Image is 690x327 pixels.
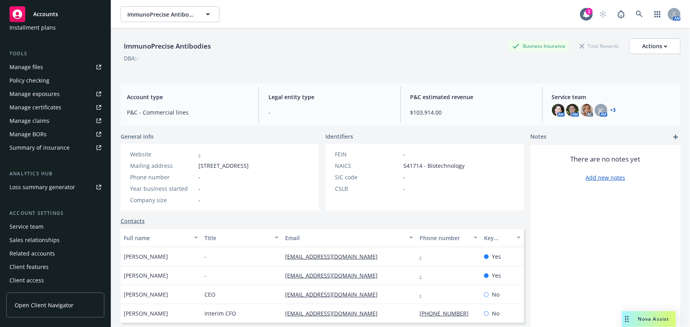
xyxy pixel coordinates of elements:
[9,181,75,194] div: Loss summary generator
[121,41,214,51] div: ImmunoPrecise Antibodies
[410,93,533,101] span: P&C estimated revenue
[6,61,104,73] a: Manage files
[403,150,405,158] span: -
[127,93,249,101] span: Account type
[420,310,475,317] a: [PHONE_NUMBER]
[130,196,195,204] div: Company size
[6,209,104,217] div: Account settings
[9,274,44,287] div: Client access
[285,291,384,298] a: [EMAIL_ADDRESS][DOMAIN_NAME]
[492,309,499,318] span: No
[198,162,249,170] span: [STREET_ADDRESS]
[201,228,282,247] button: Title
[492,271,501,280] span: Yes
[586,8,593,15] div: 1
[9,88,60,100] div: Manage exposures
[416,228,481,247] button: Phone number
[552,93,674,101] span: Service team
[576,41,623,51] div: Total Rewards
[282,228,416,247] button: Email
[6,141,104,154] a: Summary of insurance
[6,115,104,127] a: Manage claims
[6,21,104,34] a: Installment plans
[492,290,499,299] span: No
[6,101,104,114] a: Manage certificates
[6,3,104,25] a: Accounts
[124,290,168,299] span: [PERSON_NAME]
[595,6,611,22] a: Start snowing
[650,6,665,22] a: Switch app
[586,173,625,182] a: Add new notes
[403,173,405,181] span: -
[6,50,104,58] div: Tools
[638,316,669,322] span: Nova Assist
[642,39,667,54] div: Actions
[410,108,533,117] span: $103,914.00
[198,184,200,193] span: -
[198,196,200,204] span: -
[121,132,154,141] span: General info
[631,6,647,22] a: Search
[403,184,405,193] span: -
[198,173,200,181] span: -
[6,88,104,100] a: Manage exposures
[9,234,60,246] div: Sales relationships
[613,6,629,22] a: Report a Bug
[204,271,206,280] span: -
[335,162,400,170] div: NAICS
[420,291,428,298] a: -
[629,38,681,54] button: Actions
[403,162,465,170] span: 541714 - Biotechnology
[204,252,206,261] span: -
[124,54,138,62] div: DBA: -
[9,141,70,154] div: Summary of insurance
[204,309,236,318] span: Interim CFO
[611,108,616,113] a: +3
[325,132,353,141] span: Identifiers
[285,310,384,317] a: [EMAIL_ADDRESS][DOMAIN_NAME]
[33,11,58,17] span: Accounts
[6,247,104,260] a: Related accounts
[9,115,49,127] div: Manage claims
[124,252,168,261] span: [PERSON_NAME]
[6,220,104,233] a: Service team
[285,272,384,279] a: [EMAIL_ADDRESS][DOMAIN_NAME]
[580,104,593,117] img: photo
[9,220,43,233] div: Service team
[9,21,56,34] div: Installment plans
[622,311,632,327] div: Drag to move
[130,184,195,193] div: Year business started
[127,108,249,117] span: P&C - Commercial lines
[124,271,168,280] span: [PERSON_NAME]
[9,74,49,87] div: Policy checking
[420,253,428,260] a: -
[198,150,200,158] a: -
[121,6,219,22] button: ImmunoPrecise Antibodies
[127,10,196,19] span: ImmunoPrecise Antibodies
[6,128,104,141] a: Manage BORs
[484,234,512,242] div: Key contact
[509,41,569,51] div: Business Insurance
[566,104,579,117] img: photo
[124,234,189,242] div: Full name
[6,234,104,246] a: Sales relationships
[15,301,74,309] span: Open Client Navigator
[268,93,391,101] span: Legal entity type
[121,217,145,225] a: Contacts
[598,106,603,115] span: JC
[530,132,546,142] span: Notes
[492,252,501,261] span: Yes
[9,61,43,73] div: Manage files
[268,108,391,117] span: -
[130,162,195,170] div: Mailing address
[124,309,168,318] span: [PERSON_NAME]
[420,272,428,279] a: -
[6,181,104,194] a: Loss summary generator
[6,274,104,287] a: Client access
[6,74,104,87] a: Policy checking
[121,228,201,247] button: Full name
[285,253,384,260] a: [EMAIL_ADDRESS][DOMAIN_NAME]
[622,311,676,327] button: Nova Assist
[335,173,400,181] div: SIC code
